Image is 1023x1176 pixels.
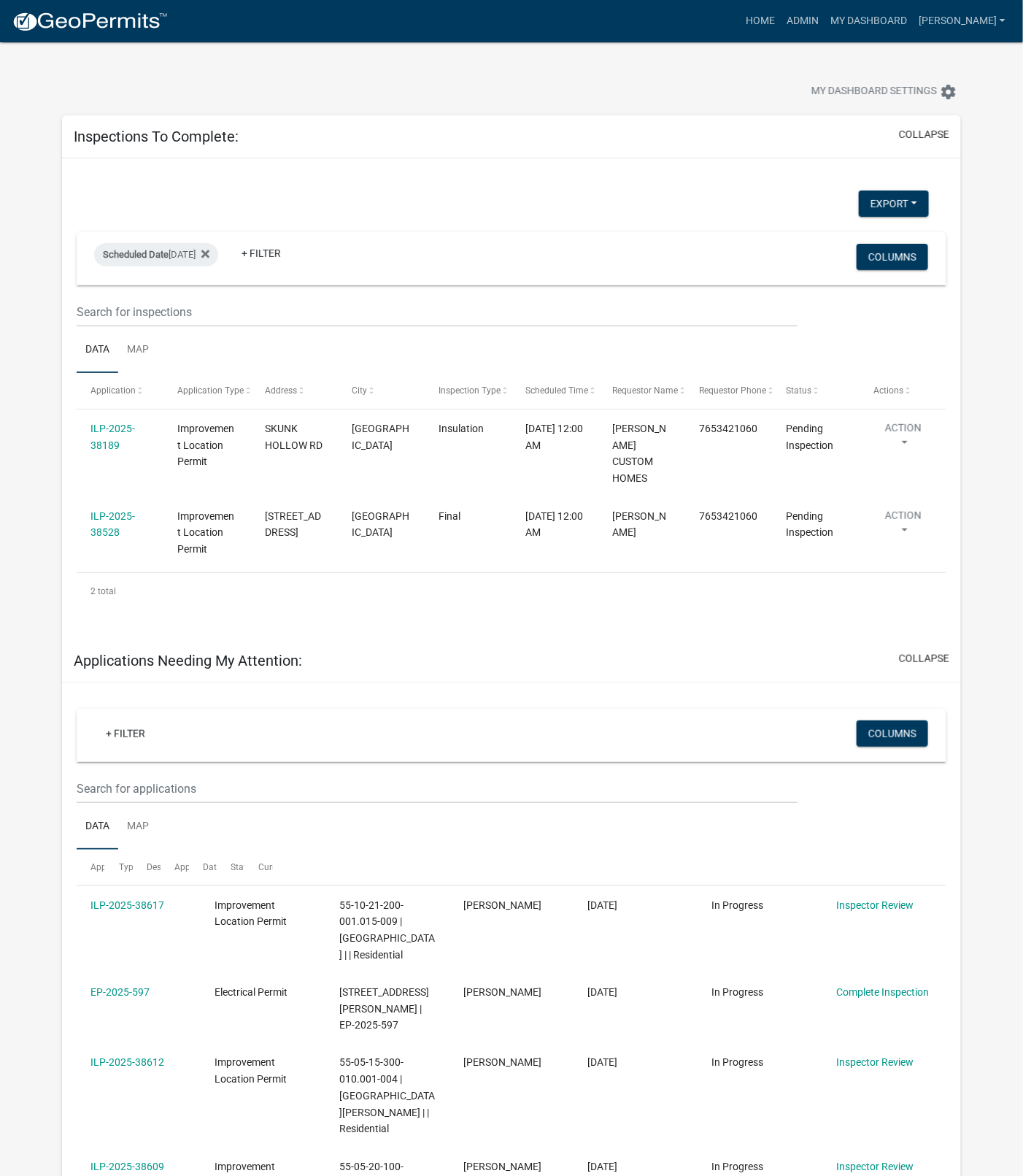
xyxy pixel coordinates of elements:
[899,651,949,666] button: collapse
[787,385,812,396] span: Status
[77,327,118,374] a: Data
[463,1057,541,1069] span: Tiffany Inglert
[873,508,933,545] button: Action
[525,510,583,539] span: 09/23/2025, 12:00 AM
[90,385,136,396] span: Application
[612,385,678,396] span: Requestor Name
[873,420,933,457] button: Action
[215,986,288,998] span: Electrical Permit
[94,243,218,266] div: [DATE]
[773,373,860,408] datatable-header-cell: Status
[913,7,1011,35] a: [PERSON_NAME]
[77,774,798,804] input: Search for applications
[860,373,946,408] datatable-header-cell: Actions
[899,127,949,142] button: collapse
[836,986,929,998] a: Complete Inspection
[825,7,913,35] a: My Dashboard
[265,423,323,451] span: SKUNK HOLLOW RD
[511,373,598,408] datatable-header-cell: Scheduled Time
[119,862,138,872] span: Type
[352,385,367,396] span: City
[90,423,135,451] a: ILP-2025-38189
[587,1161,617,1173] span: 09/09/2025
[177,510,234,556] span: Improvement Location Permit
[189,850,217,885] datatable-header-cell: Date Created
[177,385,244,396] span: Application Type
[425,373,511,408] datatable-header-cell: Inspection Type
[787,510,834,539] span: Pending Inspection
[612,510,666,539] span: MICHAEL
[712,986,764,998] span: In Progress
[700,385,767,396] span: Requestor Phone
[62,158,961,639] div: collapse
[250,373,337,408] datatable-header-cell: Address
[787,423,834,451] span: Pending Inspection
[74,652,302,669] h5: Applications Needing My Attention:
[439,423,484,434] span: Insulation
[230,240,293,266] a: + Filter
[612,423,666,484] span: BENNETT CUSTOM HOMES
[525,423,583,451] span: 09/23/2025, 12:00 AM
[217,850,244,885] datatable-header-cell: Status
[712,1057,764,1069] span: In Progress
[740,7,781,35] a: Home
[147,862,191,872] span: Description
[859,191,929,217] button: Export
[525,385,588,396] span: Scheduled Time
[77,573,946,610] div: 2 total
[163,373,250,408] datatable-header-cell: Application Type
[265,385,297,396] span: Address
[857,244,928,270] button: Columns
[836,1057,914,1069] a: Inspector Review
[857,720,928,747] button: Columns
[265,510,321,539] span: 9620 N GASBURG RD
[800,77,969,106] button: My Dashboard Settingssettings
[352,510,409,539] span: MOORESVILLE
[90,862,170,872] span: Application Number
[104,850,132,885] datatable-header-cell: Type
[685,373,772,408] datatable-header-cell: Requestor Phone
[339,986,429,1031] span: 2360 PUMPKINVINE HILL RD | EP-2025-597
[77,850,104,885] datatable-header-cell: Application Number
[215,899,287,928] span: Improvement Location Permit
[90,986,150,998] a: EP-2025-597
[161,850,188,885] datatable-header-cell: Applicant
[700,510,758,522] span: 7653421060
[463,899,541,911] span: John Hutslar
[836,899,914,911] a: Inspector Review
[177,423,234,468] span: Improvement Location Permit
[338,373,425,408] datatable-header-cell: City
[781,7,825,35] a: Admin
[77,297,798,327] input: Search for inspections
[700,423,758,434] span: 7653421060
[339,1057,435,1135] span: 55-05-15-300-010.001-004 | N ROMINE RD | | Residential
[215,1057,287,1085] span: Improvement Location Permit
[118,804,158,850] a: Map
[90,1057,164,1069] a: ILP-2025-38612
[103,249,169,260] span: Scheduled Date
[811,83,937,101] span: My Dashboard Settings
[836,1161,914,1173] a: Inspector Review
[940,83,957,101] i: settings
[587,1057,617,1069] span: 09/11/2025
[439,510,460,522] span: Final
[74,128,239,145] h5: Inspections To Complete:
[203,862,254,872] span: Date Created
[352,423,409,451] span: MARTINSVILLE
[244,850,272,885] datatable-header-cell: Current Activity
[598,373,685,408] datatable-header-cell: Requestor Name
[174,862,212,872] span: Applicant
[587,899,617,911] span: 09/15/2025
[712,1161,764,1173] span: In Progress
[118,327,158,374] a: Map
[90,1161,164,1173] a: ILP-2025-38609
[463,1161,541,1173] span: Kathy R Walls
[77,804,118,850] a: Data
[133,850,161,885] datatable-header-cell: Description
[231,862,256,872] span: Status
[712,899,764,911] span: In Progress
[90,510,135,539] a: ILP-2025-38528
[259,862,320,872] span: Current Activity
[94,720,157,747] a: + Filter
[463,986,541,998] span: William Walls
